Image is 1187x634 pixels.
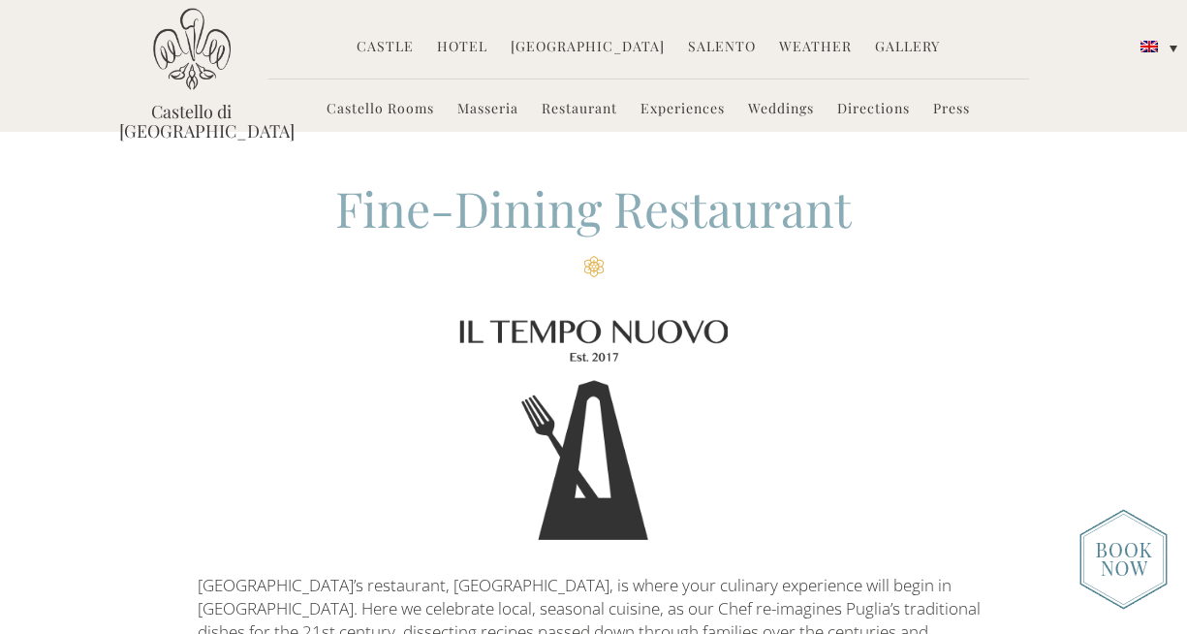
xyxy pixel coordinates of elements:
a: Weather [779,37,852,59]
a: Experiences [640,99,725,121]
a: Directions [837,99,910,121]
img: Castello di Ugento [153,8,231,90]
a: Gallery [875,37,940,59]
a: Press [933,99,970,121]
a: Castello di [GEOGRAPHIC_DATA] [119,102,265,141]
a: Castle [357,37,414,59]
a: Castello Rooms [327,99,434,121]
a: Hotel [437,37,487,59]
img: new-booknow.png [1079,509,1168,610]
img: English [1140,41,1158,52]
img: Logo of Il Tempo Nuovo Restaurant at Castello di Ugento, Puglia [198,294,989,568]
a: Restaurant [542,99,617,121]
h2: Fine-Dining Restaurant [198,175,989,277]
a: [GEOGRAPHIC_DATA] [511,37,665,59]
a: Masseria [457,99,518,121]
a: Salento [688,37,756,59]
a: Weddings [748,99,814,121]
